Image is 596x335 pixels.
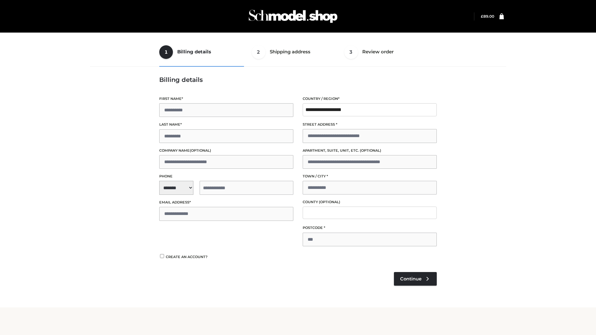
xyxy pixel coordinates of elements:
[166,255,208,259] span: Create an account?
[481,14,494,19] bdi: 89.00
[303,96,437,102] label: Country / Region
[303,173,437,179] label: Town / City
[481,14,483,19] span: £
[303,199,437,205] label: County
[303,225,437,231] label: Postcode
[159,76,437,83] h3: Billing details
[159,148,293,154] label: Company name
[190,148,211,153] span: (optional)
[481,14,494,19] a: £89.00
[319,200,340,204] span: (optional)
[400,276,422,282] span: Continue
[159,199,293,205] label: Email address
[246,4,340,29] img: Schmodel Admin 964
[303,122,437,127] label: Street address
[394,272,437,286] a: Continue
[303,148,437,154] label: Apartment, suite, unit, etc.
[159,173,293,179] label: Phone
[360,148,381,153] span: (optional)
[159,96,293,102] label: First name
[159,122,293,127] label: Last name
[159,254,165,258] input: Create an account?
